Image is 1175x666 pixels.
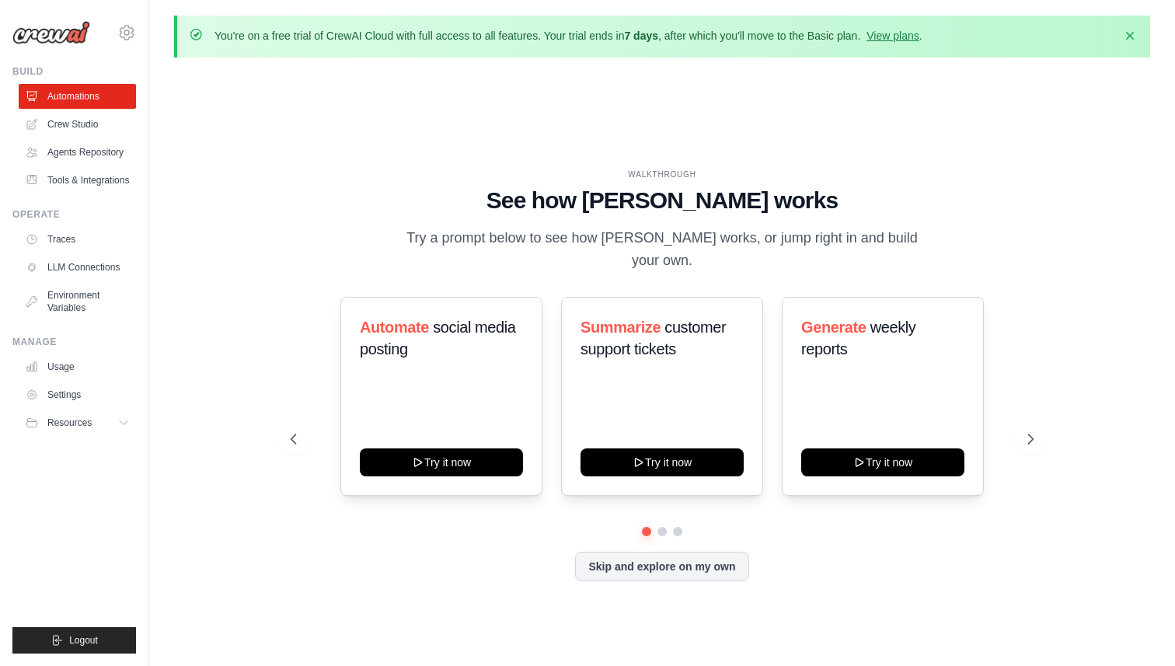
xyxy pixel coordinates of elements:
img: Logo [12,21,90,44]
a: Usage [19,354,136,379]
span: Automate [360,319,429,336]
div: WALKTHROUGH [291,169,1034,180]
h1: See how [PERSON_NAME] works [291,187,1034,214]
a: LLM Connections [19,255,136,280]
iframe: Chat Widget [1097,591,1175,666]
button: Skip and explore on my own [575,552,748,581]
a: Automations [19,84,136,109]
p: You're on a free trial of CrewAI Cloud with full access to all features. Your trial ends in , aft... [214,28,922,44]
button: Try it now [801,448,964,476]
span: Summarize [581,319,661,336]
span: Logout [69,634,98,647]
a: Agents Repository [19,140,136,165]
span: Generate [801,319,866,336]
a: Settings [19,382,136,407]
div: Manage [12,336,136,348]
p: Try a prompt below to see how [PERSON_NAME] works, or jump right in and build your own. [401,227,923,273]
a: Traces [19,227,136,252]
div: Build [12,65,136,78]
button: Try it now [360,448,523,476]
span: Resources [47,417,92,429]
div: Operate [12,208,136,221]
span: customer support tickets [581,319,726,357]
a: Tools & Integrations [19,168,136,193]
button: Try it now [581,448,744,476]
button: Logout [12,627,136,654]
a: Environment Variables [19,283,136,320]
a: Crew Studio [19,112,136,137]
span: social media posting [360,319,516,357]
strong: 7 days [624,30,658,42]
a: View plans [866,30,919,42]
button: Resources [19,410,136,435]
